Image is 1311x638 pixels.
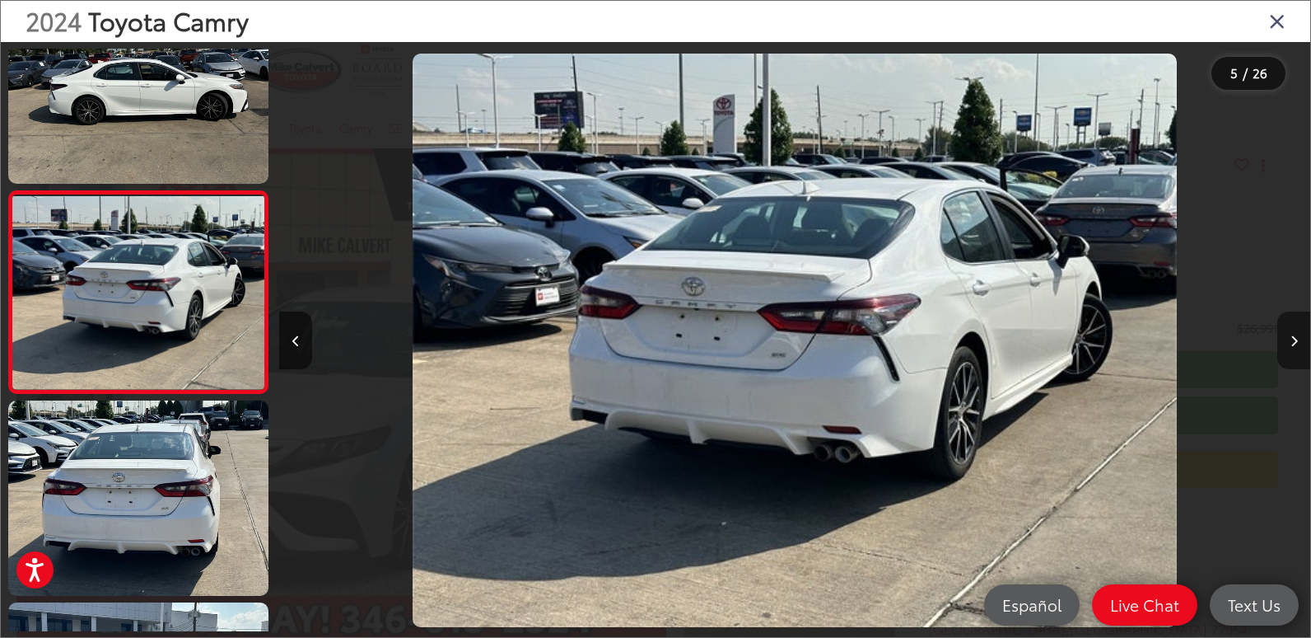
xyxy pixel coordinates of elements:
[279,54,1310,628] div: 2024 Toyota Camry SE 4
[984,584,1080,626] a: Español
[88,2,249,38] span: Toyota Camry
[413,54,1178,628] img: 2024 Toyota Camry SE
[1253,63,1267,82] span: 26
[1092,584,1197,626] a: Live Chat
[1220,594,1289,615] span: Text Us
[1102,594,1187,615] span: Live Chat
[1277,312,1310,369] button: Next image
[279,312,312,369] button: Previous image
[1230,63,1238,82] span: 5
[994,594,1070,615] span: Español
[1210,584,1299,626] a: Text Us
[1269,10,1285,31] i: Close gallery
[1241,68,1249,79] span: /
[6,399,271,598] img: 2024 Toyota Camry SE
[10,195,267,388] img: 2024 Toyota Camry SE
[26,2,82,38] span: 2024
